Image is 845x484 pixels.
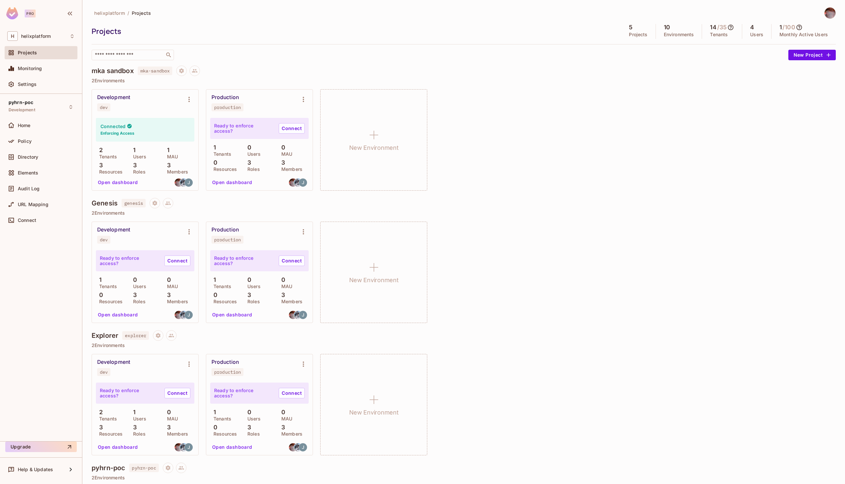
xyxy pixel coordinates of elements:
a: Connect [279,388,305,398]
p: 1 [210,409,216,416]
span: helixplatform [94,10,125,16]
button: Open dashboard [210,177,255,188]
p: Users [130,416,146,421]
img: john.corrales@helix.com [299,178,307,187]
h5: 1 [779,24,782,31]
p: Environments [664,32,694,37]
h4: Connected [100,123,126,129]
img: michael.amato@helix.com [180,178,188,187]
div: dev [100,105,108,110]
span: Monitoring [18,66,42,71]
span: Project settings [153,334,163,340]
p: 0 [278,144,285,151]
p: 3 [164,162,171,169]
span: Settings [18,82,37,87]
p: Ready to enforce access? [214,123,273,134]
p: 0 [278,409,285,416]
p: 2 [96,147,103,153]
p: Resources [210,167,237,172]
p: 1 [210,144,216,151]
div: Development [97,94,130,101]
button: Environment settings [183,358,196,371]
span: Projects [18,50,37,55]
p: MAU [164,154,178,159]
h1: New Environment [349,408,399,417]
span: Home [18,123,31,128]
span: mka-sandbox [138,67,173,75]
img: david.earl@helix.com [289,443,297,451]
h4: Genesis [92,199,118,207]
p: 0 [244,277,251,283]
p: Monthly Active Users [779,32,828,37]
p: 3 [164,292,171,298]
img: david.earl@helix.com [289,178,297,187]
p: 0 [164,409,171,416]
p: Members [278,431,302,437]
p: 2 Environments [92,475,836,480]
p: 3 [96,424,103,431]
h4: mka sandbox [92,67,134,75]
p: 3 [244,292,251,298]
img: john.corrales@helix.com [299,443,307,451]
p: Users [244,416,261,421]
span: Project settings [163,466,173,472]
button: Open dashboard [210,309,255,320]
div: production [214,237,241,242]
span: Project settings [176,69,187,75]
p: MAU [164,284,178,289]
p: 2 Environments [92,343,836,348]
p: 1 [130,409,135,416]
p: Roles [130,299,146,304]
span: Elements [18,170,38,175]
h5: 5 [629,24,633,31]
p: Tenants [96,284,117,289]
h1: New Environment [349,275,399,285]
span: Project settings [150,201,160,207]
button: Open dashboard [95,309,141,320]
div: production [214,105,241,110]
p: 0 [210,424,217,431]
button: Open dashboard [95,177,141,188]
img: michael.amato@helix.com [180,311,188,319]
span: Connect [18,218,36,223]
span: URL Mapping [18,202,48,207]
p: 3 [130,424,137,431]
p: 0 [244,144,251,151]
img: david.earl@helix.com [175,178,183,187]
p: 3 [278,292,285,298]
p: 0 [96,292,103,298]
p: Resources [96,299,123,304]
p: 0 [164,277,171,283]
p: 1 [96,277,101,283]
img: john.corrales@helix.com [184,178,193,187]
p: 3 [244,424,251,431]
p: Members [164,169,188,175]
span: Policy [18,139,32,144]
a: Connect [164,255,190,266]
p: Tenants [210,416,231,421]
p: Roles [244,431,260,437]
span: H [7,31,18,41]
button: New Project [788,50,836,60]
p: MAU [278,284,292,289]
span: explorer [122,331,149,340]
li: / [127,10,129,16]
span: Directory [18,154,38,160]
p: Ready to enforce access? [100,255,159,266]
button: Environment settings [183,225,196,238]
img: david.earl@helix.com [289,311,297,319]
p: 3 [130,162,137,169]
img: michael.amato@helix.com [180,443,188,451]
p: 3 [164,424,171,431]
div: Development [97,227,130,233]
div: Pro [25,10,36,17]
p: Ready to enforce access? [100,388,159,398]
p: Tenants [96,154,117,159]
p: 1 [164,147,169,153]
span: Help & Updates [18,467,53,472]
img: david.earl@helix.com [175,311,183,319]
span: Workspace: helixplatform [21,34,51,39]
p: Users [244,284,261,289]
p: 0 [210,292,217,298]
p: Tenants [210,284,231,289]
